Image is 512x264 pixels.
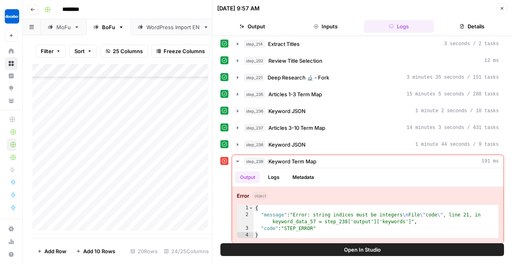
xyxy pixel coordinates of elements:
button: 3 minutes 35 seconds / 151 tasks [232,71,504,84]
a: Your Data [5,94,18,107]
span: step_238 [244,141,265,149]
span: step_237 [244,124,265,132]
a: Insights [5,69,18,82]
a: Home [5,45,18,58]
div: 1 [237,205,254,212]
span: 191 ms [482,158,499,165]
span: 12 ms [484,57,499,64]
div: 3 [237,225,254,232]
span: Deep Research 🔬 - Fork [268,73,329,81]
button: Help + Support [5,248,18,261]
span: step_221 [244,73,264,81]
a: Opportunities [5,82,18,95]
span: 25 Columns [113,47,143,55]
button: 15 minutes 5 seconds / 288 tasks [232,88,504,101]
button: Inputs [290,20,360,33]
span: step_214 [244,40,265,48]
span: 15 minutes 5 seconds / 288 tasks [407,91,499,98]
span: Keyword JSON [268,107,306,115]
span: Filter [41,47,54,55]
button: 1 minute 2 seconds / 10 tasks [232,105,504,117]
span: 3 minutes 35 seconds / 151 tasks [407,74,499,81]
span: 14 minutes 3 seconds / 431 tasks [407,124,499,131]
div: WordPress Import EN [146,23,200,31]
span: Toggle code folding, rows 1 through 4 [249,205,253,212]
button: Add Row [32,245,71,258]
span: object [252,192,268,199]
button: Logs [364,20,434,33]
span: step_239 [244,157,265,165]
span: Open In Studio [344,246,381,254]
a: WordPress Import EN [131,19,216,35]
div: 2 [237,212,254,225]
button: Output [235,171,260,183]
span: Extract Titles [268,40,300,48]
div: 20 Rows [127,245,161,258]
a: Settings [5,222,18,235]
button: Output [217,20,287,33]
button: Freeze Columns [151,45,210,58]
div: MoFu [56,23,71,31]
div: 4 [237,232,254,239]
span: Articles 3-10 Term Map [268,124,325,132]
span: Add 10 Rows [83,247,115,255]
a: MoFu [41,19,86,35]
img: Docebo Logo [5,9,19,24]
button: Filter [36,45,66,58]
button: Logs [263,171,284,183]
div: [DATE] 9:57 AM [217,4,260,12]
span: Keyword JSON [268,141,306,149]
strong: Error [237,192,249,200]
button: Metadata [288,171,319,183]
button: 12 ms [232,54,504,67]
span: Review Title Selection [268,57,322,65]
button: 14 minutes 3 seconds / 431 tasks [232,121,504,134]
span: Keyword Term Map [268,157,316,165]
span: step_235 [244,90,265,98]
span: Articles 1-3 Term Map [268,90,322,98]
a: BoFu [86,19,131,35]
div: BoFu [102,23,115,31]
span: Sort [74,47,85,55]
div: 191 ms [232,168,504,243]
a: Browse [5,57,18,70]
button: Workspace: Docebo [5,6,18,26]
button: 1 minute 44 seconds / 9 tasks [232,138,504,151]
div: 24/25 Columns [161,245,212,258]
span: Add Row [44,247,66,255]
span: step_236 [244,107,265,115]
span: 1 minute 44 seconds / 9 tasks [415,141,499,148]
span: Freeze Columns [164,47,205,55]
button: Add 10 Rows [71,245,120,258]
span: step_202 [244,57,265,65]
button: 3 seconds / 2 tasks [232,38,504,50]
span: 3 seconds / 2 tasks [444,40,499,48]
button: 25 Columns [100,45,148,58]
button: 191 ms [232,155,504,168]
span: 1 minute 2 seconds / 10 tasks [415,107,499,115]
a: Usage [5,235,18,248]
button: Open In Studio [220,243,504,256]
button: Sort [69,45,97,58]
button: Details [437,20,507,33]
